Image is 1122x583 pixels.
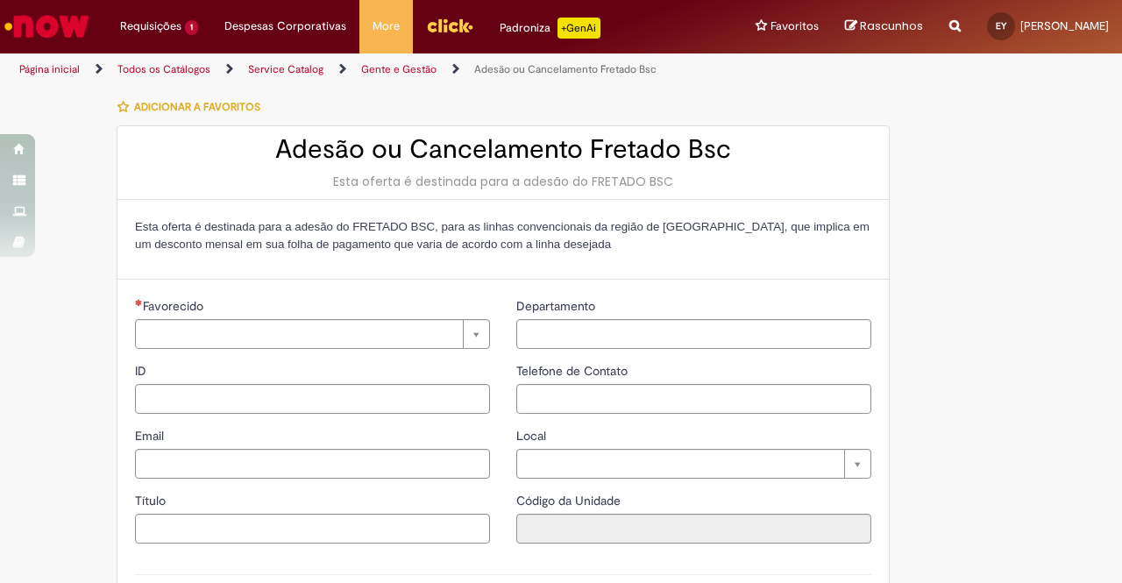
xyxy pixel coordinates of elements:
[135,514,490,544] input: Título
[426,12,473,39] img: click_logo_yellow_360x200.png
[516,493,624,508] span: Somente leitura - Código da Unidade
[135,299,143,306] span: Necessários
[135,493,169,508] span: Título
[135,135,871,164] h2: Adesão ou Cancelamento Fretado Bsc
[516,384,871,414] input: Telefone de Contato
[770,18,819,35] span: Favoritos
[516,363,631,379] span: Telefone de Contato
[135,449,490,479] input: Email
[134,100,260,114] span: Adicionar a Favoritos
[135,384,490,414] input: ID
[373,18,400,35] span: More
[516,319,871,349] input: Departamento
[516,492,624,509] label: Somente leitura - Código da Unidade
[135,428,167,444] span: Email
[13,53,735,86] ul: Trilhas de página
[135,173,871,190] div: Esta oferta é destinada para a adesão do FRETADO BSC
[135,220,870,251] span: Esta oferta é destinada para a adesão do FRETADO BSC, para as linhas convencionais da região de [...
[2,9,92,44] img: ServiceNow
[117,89,270,125] button: Adicionar a Favoritos
[248,62,323,76] a: Service Catalog
[516,428,550,444] span: Local
[845,18,923,35] a: Rascunhos
[1020,18,1109,33] span: [PERSON_NAME]
[143,298,207,314] span: Necessários - Favorecido
[361,62,437,76] a: Gente e Gestão
[224,18,346,35] span: Despesas Corporativas
[19,62,80,76] a: Página inicial
[474,62,657,76] a: Adesão ou Cancelamento Fretado Bsc
[135,319,490,349] a: Limpar campo Favorecido
[996,20,1006,32] span: EY
[516,449,871,479] a: Limpar campo Local
[860,18,923,34] span: Rascunhos
[185,20,198,35] span: 1
[557,18,600,39] p: +GenAi
[120,18,181,35] span: Requisições
[117,62,210,76] a: Todos os Catálogos
[135,363,150,379] span: ID
[516,298,599,314] span: Departamento
[516,514,871,544] input: Código da Unidade
[500,18,600,39] div: Padroniza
